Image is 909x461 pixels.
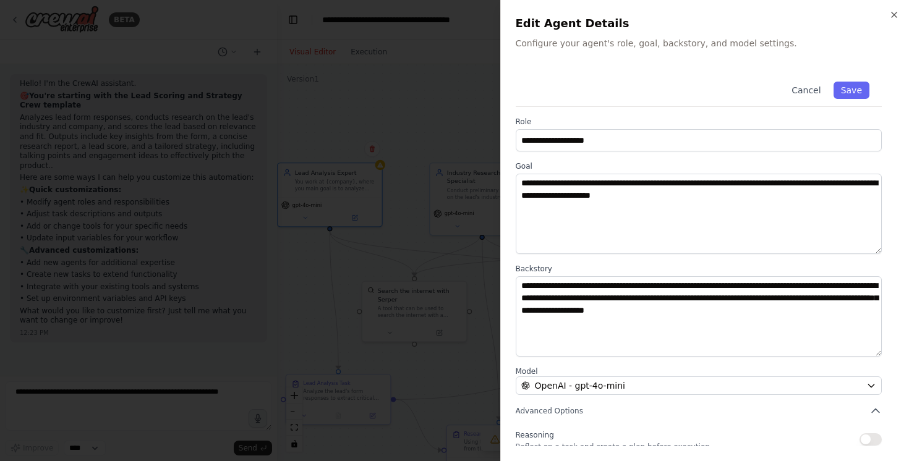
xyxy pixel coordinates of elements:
[516,264,882,274] label: Backstory
[516,431,554,439] span: Reasoning
[516,15,895,32] h2: Edit Agent Details
[516,405,882,417] button: Advanced Options
[784,82,828,99] button: Cancel
[535,379,625,392] span: OpenAI - gpt-4o-mini
[516,376,882,395] button: OpenAI - gpt-4o-mini
[516,442,710,452] p: Reflect on a task and create a plan before execution
[516,161,882,171] label: Goal
[516,406,583,416] span: Advanced Options
[834,82,869,99] button: Save
[516,366,882,376] label: Model
[516,117,882,127] label: Role
[516,37,895,49] p: Configure your agent's role, goal, backstory, and model settings.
